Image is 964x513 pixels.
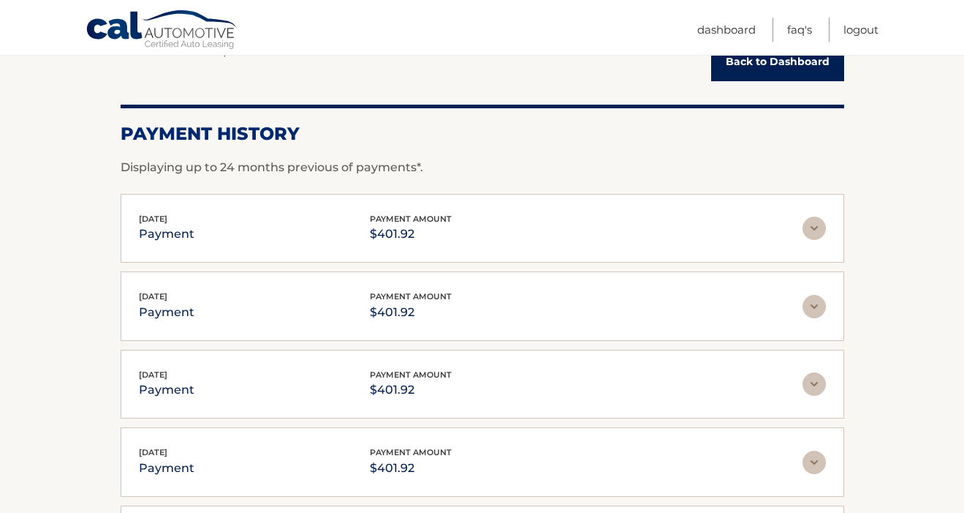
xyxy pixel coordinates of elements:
[86,10,239,52] a: Cal Automotive
[121,123,844,145] h2: Payment History
[139,302,194,323] p: payment
[370,447,452,457] span: payment amount
[139,214,167,224] span: [DATE]
[139,224,194,244] p: payment
[802,295,826,318] img: accordion-rest.svg
[843,18,878,42] a: Logout
[802,217,826,240] img: accordion-rest.svg
[370,224,452,244] p: $401.92
[139,447,167,457] span: [DATE]
[370,370,452,380] span: payment amount
[802,451,826,474] img: accordion-rest.svg
[139,291,167,302] span: [DATE]
[370,380,452,400] p: $401.92
[139,458,194,479] p: payment
[787,18,812,42] a: FAQ's
[370,214,452,224] span: payment amount
[370,302,452,323] p: $401.92
[139,370,167,380] span: [DATE]
[370,291,452,302] span: payment amount
[370,458,452,479] p: $401.92
[697,18,756,42] a: Dashboard
[802,372,826,396] img: accordion-rest.svg
[139,380,194,400] p: payment
[121,159,844,176] p: Displaying up to 24 months previous of payments*.
[711,42,844,81] a: Back to Dashboard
